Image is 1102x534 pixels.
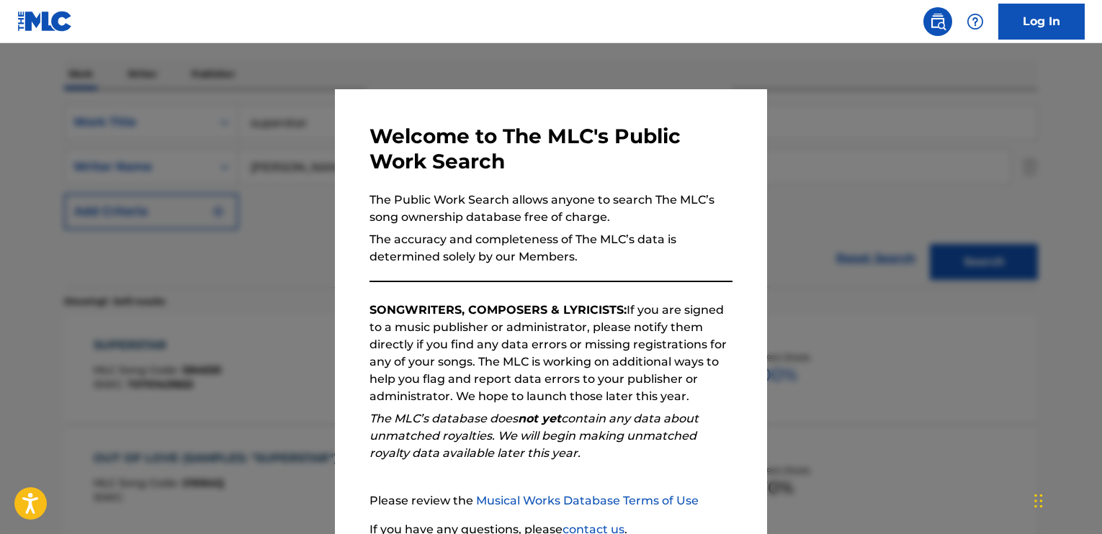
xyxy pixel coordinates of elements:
[369,412,699,460] em: The MLC’s database does contain any data about unmatched royalties. We will begin making unmatche...
[369,492,733,510] p: Please review the
[998,4,1085,40] a: Log In
[518,412,561,425] strong: not yet
[369,191,733,226] p: The Public Work Search allows anyone to search The MLC’s song ownership database free of charge.
[967,13,984,30] img: help
[369,124,733,174] h3: Welcome to The MLC's Public Work Search
[476,494,699,507] a: Musical Works Database Terms of Use
[929,13,946,30] img: search
[961,7,990,36] div: Help
[923,7,952,36] a: Public Search
[1030,465,1102,534] iframe: Chat Widget
[17,11,73,32] img: MLC Logo
[369,302,733,405] p: If you are signed to a music publisher or administrator, please notify them directly if you find ...
[369,231,733,266] p: The accuracy and completeness of The MLC’s data is determined solely by our Members.
[369,303,627,317] strong: SONGWRITERS, COMPOSERS & LYRICISTS:
[1034,479,1043,522] div: Drag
